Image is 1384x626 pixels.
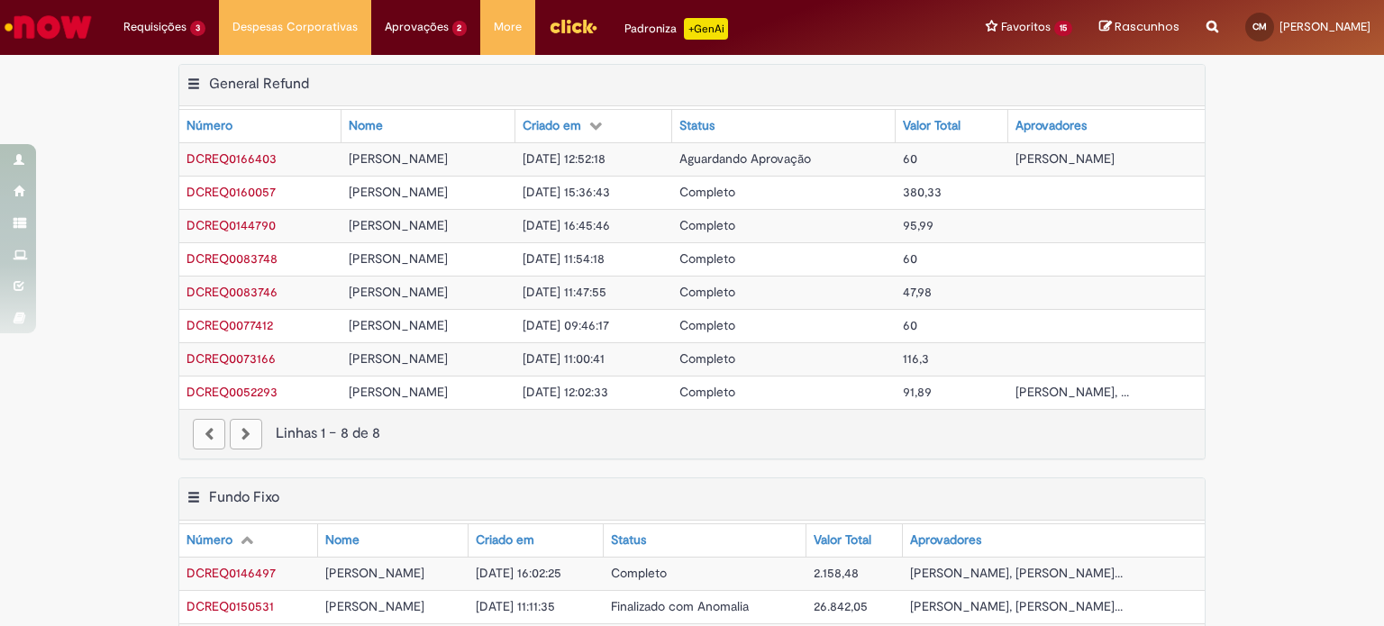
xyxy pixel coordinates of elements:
[187,117,232,135] div: Número
[385,18,449,36] span: Aprovações
[814,598,868,614] span: 26.842,05
[476,565,561,581] span: [DATE] 16:02:25
[903,250,917,267] span: 60
[1115,18,1179,35] span: Rascunhos
[187,184,276,200] a: Abrir Registro: DCREQ0160057
[523,117,581,135] div: Criado em
[814,565,859,581] span: 2.158,48
[910,598,1123,614] span: [PERSON_NAME], [PERSON_NAME]...
[679,317,735,333] span: Completo
[349,317,448,333] span: [PERSON_NAME]
[187,384,278,400] span: DCREQ0052293
[325,598,424,614] span: [PERSON_NAME]
[349,250,448,267] span: [PERSON_NAME]
[494,18,522,36] span: More
[679,384,735,400] span: Completo
[611,565,667,581] span: Completo
[476,531,534,549] div: Criado em
[903,384,932,400] span: 91,89
[349,217,448,233] span: [PERSON_NAME]
[452,21,468,36] span: 2
[187,531,232,549] div: Número
[1279,19,1370,34] span: [PERSON_NAME]
[523,217,610,233] span: [DATE] 16:45:46
[549,13,597,40] img: click_logo_yellow_360x200.png
[2,9,95,45] img: ServiceNow
[910,565,1123,581] span: [PERSON_NAME], [PERSON_NAME]...
[193,423,1191,444] div: Linhas 1 − 8 de 8
[209,488,279,506] h2: Fundo Fixo
[523,317,609,333] span: [DATE] 09:46:17
[187,598,274,614] span: DCREQ0150531
[476,598,555,614] span: [DATE] 11:11:35
[679,117,715,135] div: Status
[523,250,605,267] span: [DATE] 11:54:18
[910,531,981,549] div: Aprovadores
[179,409,1205,458] nav: paginação
[679,150,811,167] span: Aguardando Aprovação
[679,184,735,200] span: Completo
[349,150,448,167] span: [PERSON_NAME]
[232,18,358,36] span: Despesas Corporativas
[187,598,274,614] a: Abrir Registro: DCREQ0150531
[1015,384,1129,400] span: [PERSON_NAME], ...
[325,531,360,549] div: Nome
[903,317,917,333] span: 60
[187,250,278,267] span: DCREQ0083748
[611,598,749,614] span: Finalizado com Anomalia
[209,75,309,93] h2: General Refund
[187,184,276,200] span: DCREQ0160057
[903,217,933,233] span: 95,99
[190,21,205,36] span: 3
[187,250,278,267] a: Abrir Registro: DCREQ0083748
[523,284,606,300] span: [DATE] 11:47:55
[1099,19,1179,36] a: Rascunhos
[187,150,277,167] a: Abrir Registro: DCREQ0166403
[814,531,871,549] div: Valor Total
[349,184,448,200] span: [PERSON_NAME]
[624,18,728,40] div: Padroniza
[1252,21,1267,32] span: CM
[187,75,201,98] button: General Refund Menu de contexto
[523,150,605,167] span: [DATE] 12:52:18
[523,384,608,400] span: [DATE] 12:02:33
[325,565,424,581] span: [PERSON_NAME]
[187,350,276,367] span: DCREQ0073166
[679,284,735,300] span: Completo
[187,565,276,581] span: DCREQ0146497
[187,284,278,300] a: Abrir Registro: DCREQ0083746
[349,284,448,300] span: [PERSON_NAME]
[123,18,187,36] span: Requisições
[903,350,929,367] span: 116,3
[187,217,276,233] span: DCREQ0144790
[1015,150,1115,167] span: [PERSON_NAME]
[187,488,201,512] button: Fundo Fixo Menu de contexto
[1001,18,1051,36] span: Favoritos
[187,350,276,367] a: Abrir Registro: DCREQ0073166
[903,150,917,167] span: 60
[679,217,735,233] span: Completo
[349,350,448,367] span: [PERSON_NAME]
[523,184,610,200] span: [DATE] 15:36:43
[187,217,276,233] a: Abrir Registro: DCREQ0144790
[903,284,932,300] span: 47,98
[187,150,277,167] span: DCREQ0166403
[1054,21,1072,36] span: 15
[903,184,942,200] span: 380,33
[187,317,273,333] span: DCREQ0077412
[611,531,646,549] div: Status
[684,18,728,40] p: +GenAi
[903,117,961,135] div: Valor Total
[1015,117,1087,135] div: Aprovadores
[679,350,735,367] span: Completo
[349,384,448,400] span: [PERSON_NAME]
[679,250,735,267] span: Completo
[349,117,383,135] div: Nome
[187,284,278,300] span: DCREQ0083746
[187,317,273,333] a: Abrir Registro: DCREQ0077412
[523,350,605,367] span: [DATE] 11:00:41
[187,565,276,581] a: Abrir Registro: DCREQ0146497
[187,384,278,400] a: Abrir Registro: DCREQ0052293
